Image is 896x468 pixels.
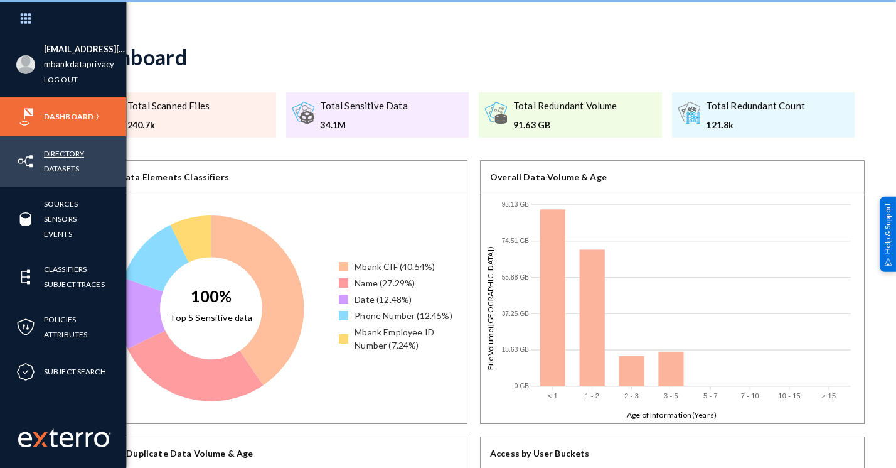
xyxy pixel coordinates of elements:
img: blank-profile-picture.png [16,55,35,74]
text: 37.25 GB [502,310,530,317]
div: Help & Support [880,196,896,271]
img: icon-inventory.svg [16,152,35,171]
a: Classifiers [44,262,87,276]
a: Directory [44,146,84,161]
text: 7 - 10 [742,392,760,400]
img: help_support.svg [884,258,892,266]
text: > 15 [823,392,836,400]
text: 74.51 GB [502,237,530,244]
div: Total Scanned Files [127,99,210,113]
a: Subject Traces [44,277,105,291]
img: exterro-logo.svg [33,432,48,447]
div: 34.1M [321,118,408,131]
div: 91.63 GB [513,118,617,131]
text: 10 - 15 [779,392,801,400]
div: Phone Number (12.45%) [355,309,452,322]
text: 1 - 2 [585,392,600,400]
text: Age of Information(Years) [627,410,717,420]
text: 55.88 GB [502,274,530,281]
div: Mbank Employee ID Number (7.24%) [355,325,467,352]
img: icon-sources.svg [16,210,35,229]
li: [EMAIL_ADDRESS][DOMAIN_NAME] [44,42,126,57]
a: Events [44,227,72,241]
text: 18.63 GB [502,347,530,354]
div: Total Redundant Volume [513,99,617,113]
div: Name (27.29%) [355,276,415,290]
a: Datasets [44,161,79,176]
text: 5 - 7 [704,392,718,400]
a: Subject Search [44,364,106,379]
div: Mbank CIF (40.54%) [355,260,435,273]
a: Log out [44,72,78,87]
div: Total Redundant Count [707,99,805,113]
text: 100% [191,286,232,305]
img: icon-compliance.svg [16,362,35,381]
img: icon-policies.svg [16,318,35,337]
text: < 1 [548,392,558,400]
a: Policies [44,312,76,327]
img: exterro-work-mark.svg [18,428,111,447]
img: app launcher [7,5,45,32]
a: Sources [44,197,78,211]
div: Total Sensitive Data [321,99,408,113]
a: Attributes [44,327,87,342]
text: 2 - 3 [625,392,639,400]
text: Top 5 Sensitive data [170,312,253,323]
text: 0 GB [515,383,530,389]
text: File Volume([GEOGRAPHIC_DATA]) [486,246,495,370]
div: 121.8k [707,118,805,131]
div: Top 5 Data Elements Classifiers [83,161,467,192]
text: 93.13 GB [502,201,530,208]
div: 240.7k [127,118,210,131]
div: Overall Data Volume & Age [481,161,864,192]
img: icon-elements.svg [16,268,35,286]
div: Dashboard [83,44,187,70]
div: Date (12.48%) [355,293,412,306]
text: 3 - 5 [664,392,679,400]
a: Sensors [44,212,77,226]
a: Dashboard [44,109,93,124]
a: mbankdataprivacy [44,57,114,72]
img: icon-risk-sonar.svg [16,107,35,126]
